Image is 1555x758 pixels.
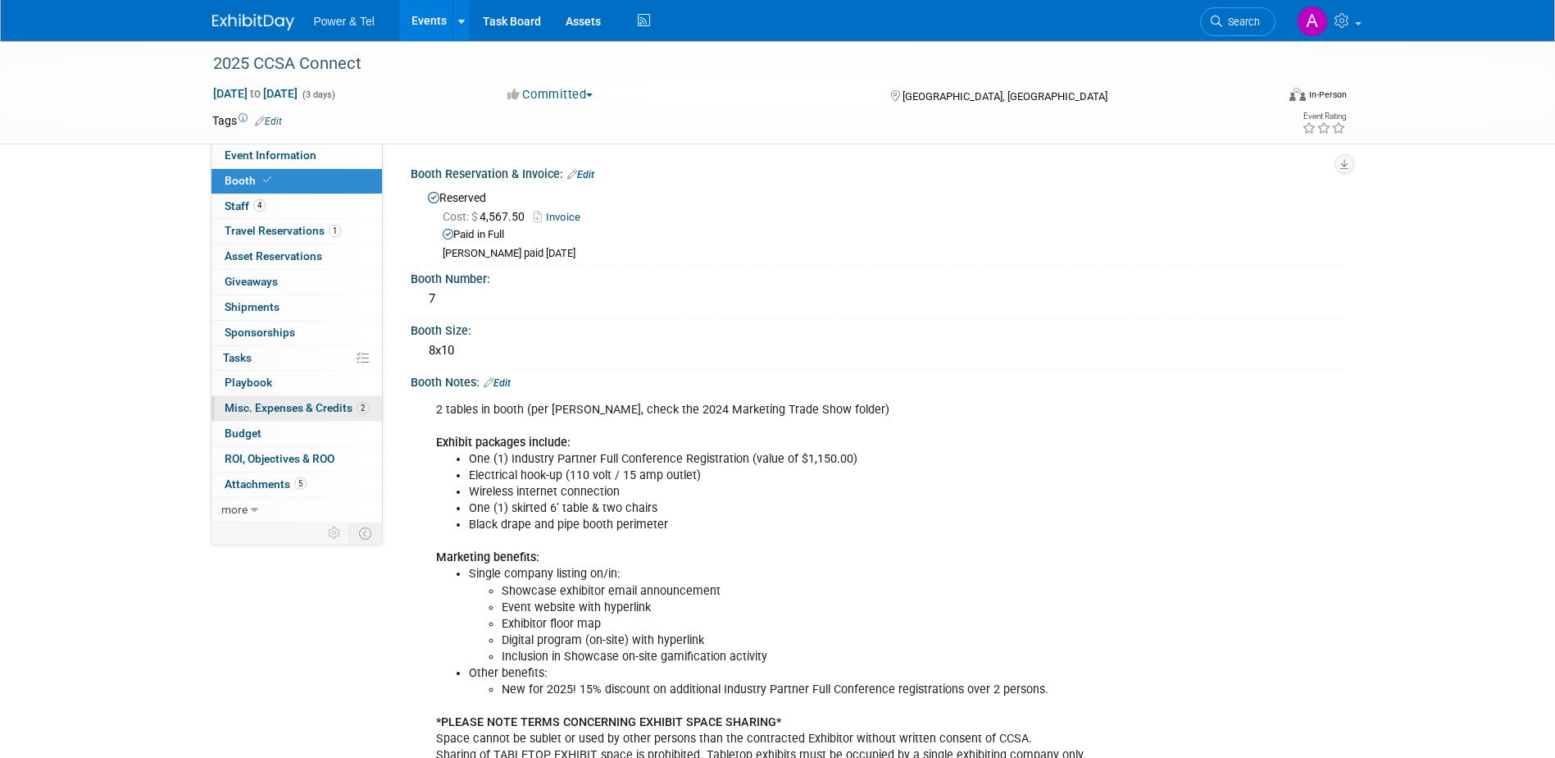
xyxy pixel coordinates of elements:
div: Booth Size: [411,318,1344,339]
span: Budget [225,427,261,440]
span: 1 [329,225,341,237]
a: Invoice [534,211,589,223]
button: Committed [502,86,599,103]
span: 2 [357,402,369,414]
span: (3 days) [301,89,335,100]
span: [GEOGRAPHIC_DATA], [GEOGRAPHIC_DATA] [903,90,1107,103]
li: Event website with hyperlink [502,600,1153,616]
a: Edit [484,377,511,389]
span: Misc. Expenses & Credits [225,401,369,414]
span: [DATE] [DATE] [212,86,298,101]
a: Event Information [211,144,382,168]
span: Asset Reservations [225,249,322,263]
span: Power & Tel [314,15,375,28]
li: Black drape and pipe booth perimeter [469,517,1153,533]
div: 8x10 [423,338,1331,363]
li: One (1) skirted 6’ table & two chairs [469,500,1153,517]
a: Staff4 [211,194,382,219]
li: Exhibitor floor map [502,616,1153,632]
span: Sponsorships [225,326,295,339]
span: 5 [294,477,307,490]
a: Playbook [211,371,382,395]
span: Staff [225,199,266,212]
a: Budget [211,422,382,446]
div: Booth Reservation & Invoice: [411,162,1344,183]
a: Shipments [211,295,382,320]
a: Attachments5 [211,473,382,497]
div: Event Rating [1302,112,1346,121]
a: more [211,498,382,523]
td: Personalize Event Tab Strip [321,523,349,544]
li: Single company listing on/in: [469,566,1153,664]
span: ROI, Objectives & ROO [225,452,334,465]
a: Search [1200,7,1275,36]
li: Showcase exhibitor email announcement [502,583,1153,600]
img: Format-Inperson.png [1289,88,1306,101]
b: *PLEASE NOTE TERMS CONCERNING EXHIBIT SPACE SHARING* [436,715,781,729]
li: Electrical hook-up (110 volt / 15 amp outlet) [469,468,1153,484]
td: Tags [212,112,282,129]
span: 4 [253,199,266,212]
a: Misc. Expenses & Credits2 [211,396,382,421]
li: Wireless internet connection [469,484,1153,500]
li: New for 2025! 15% discount on additional Industry Partner Full Conference registrations over 2 pe... [502,682,1153,698]
div: Booth Notes: [411,370,1344,391]
span: Search [1222,16,1260,28]
span: Booth [225,174,275,187]
div: Event Format [1179,85,1348,110]
span: Giveaways [225,275,278,288]
span: Tasks [223,351,252,364]
span: Playbook [225,376,272,389]
a: Edit [255,116,282,127]
a: Edit [567,169,594,180]
div: [PERSON_NAME] paid [DATE] [443,247,1331,261]
span: Travel Reservations [225,224,341,237]
a: Tasks [211,346,382,371]
span: Attachments [225,477,307,491]
li: Other benefits: [469,665,1153,698]
li: One (1) Industry Partner Full Conference Registration (value of $1,150.00) [469,451,1153,468]
a: Booth [211,169,382,194]
span: 4,567.50 [443,210,531,223]
span: more [221,503,248,516]
img: Alina Dorion [1297,6,1328,37]
img: ExhibitDay [212,14,294,30]
div: Paid in Full [443,227,1331,243]
div: Reserved [423,185,1331,261]
b: Marketing benefits: [436,550,539,564]
span: to [248,87,263,100]
b: Exhibit packages include: [436,436,571,450]
div: 2025 CCSA Connect [207,49,1251,79]
div: Booth Number: [411,267,1344,287]
a: Sponsorships [211,321,382,345]
span: Event Information [225,148,316,162]
a: ROI, Objectives & ROO [211,447,382,472]
span: Shipments [225,300,280,313]
div: 7 [423,286,1331,312]
a: Travel Reservations1 [211,219,382,244]
i: Booth reservation complete [263,176,271,185]
a: Giveaways [211,270,382,295]
li: Inclusion in Showcase on-site gamification activity [502,649,1153,665]
a: Asset Reservations [211,244,382,269]
div: In-Person [1308,89,1347,101]
td: Toggle Event Tabs [348,523,382,544]
li: Digital program (on-site) with hyperlink [502,632,1153,649]
span: Cost: $ [443,210,480,223]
